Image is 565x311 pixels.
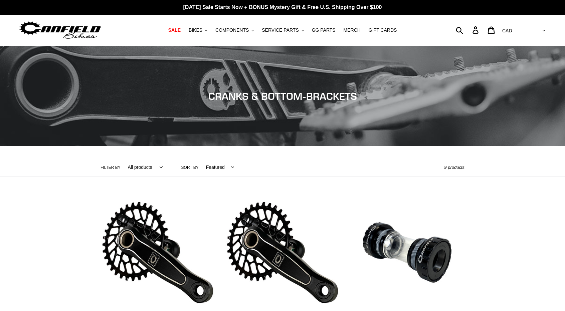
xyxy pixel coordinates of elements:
span: CRANKS & BOTTOM-BRACKETS [208,90,357,102]
label: Sort by [181,165,199,171]
span: GG PARTS [312,27,336,33]
span: COMPONENTS [215,27,249,33]
span: SALE [168,27,181,33]
label: Filter by [101,165,121,171]
button: SERVICE PARTS [258,26,307,35]
button: BIKES [185,26,211,35]
a: MERCH [340,26,364,35]
input: Search [459,23,477,37]
img: Canfield Bikes [18,20,102,41]
a: SALE [165,26,184,35]
a: GIFT CARDS [365,26,400,35]
a: GG PARTS [309,26,339,35]
span: SERVICE PARTS [262,27,299,33]
span: 9 products [444,165,464,170]
span: MERCH [344,27,361,33]
span: GIFT CARDS [369,27,397,33]
span: BIKES [189,27,202,33]
button: COMPONENTS [212,26,257,35]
